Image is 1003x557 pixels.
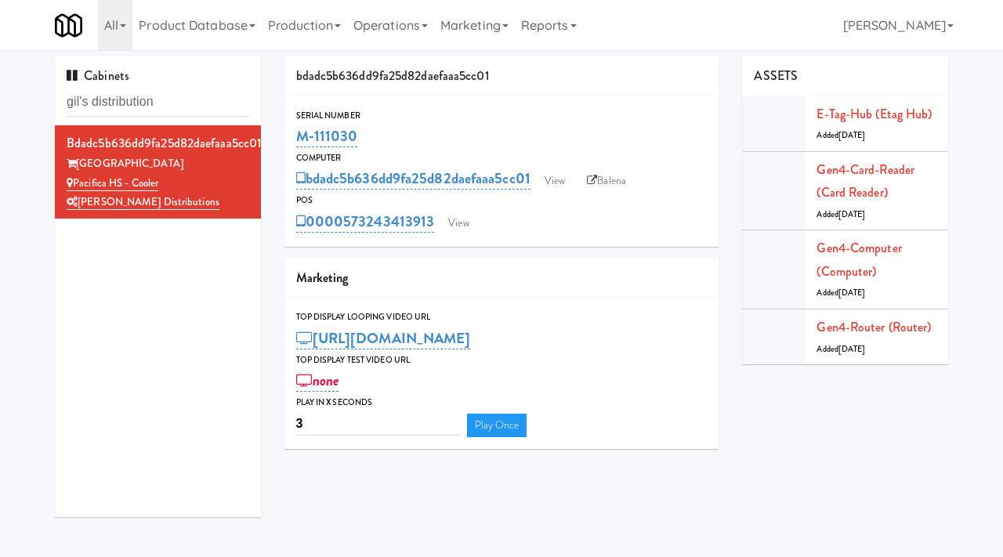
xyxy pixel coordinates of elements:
[296,395,708,411] div: Play in X seconds
[284,56,719,96] div: bdadc5b636dd9fa25d82daefaaa5cc01
[67,175,158,191] a: Pacifica HS - Cooler
[296,125,358,147] a: M-111030
[55,125,261,219] li: bdadc5b636dd9fa25d82daefaaa5cc01[GEOGRAPHIC_DATA] Pacifica HS - Cooler[PERSON_NAME] Distributions
[67,88,249,117] input: Search cabinets
[754,67,798,85] span: ASSETS
[296,193,708,208] div: POS
[579,169,634,193] a: Balena
[67,132,249,155] div: bdadc5b636dd9fa25d82daefaaa5cc01
[467,414,527,437] a: Play Once
[817,239,901,280] a: Gen4-computer (Computer)
[67,67,129,85] span: Cabinets
[817,318,931,336] a: Gen4-router (Router)
[838,287,866,298] span: [DATE]
[296,327,471,349] a: [URL][DOMAIN_NAME]
[296,269,349,287] span: Marketing
[817,208,865,220] span: Added
[817,343,865,355] span: Added
[296,353,708,368] div: Top Display Test Video Url
[296,108,708,124] div: Serial Number
[67,194,219,210] a: [PERSON_NAME] Distributions
[440,212,476,235] a: View
[296,370,339,392] a: none
[537,169,573,193] a: View
[67,154,249,174] div: [GEOGRAPHIC_DATA]
[817,287,865,298] span: Added
[817,161,914,202] a: Gen4-card-reader (Card Reader)
[296,309,708,325] div: Top Display Looping Video Url
[55,12,82,39] img: Micromart
[296,168,530,190] a: bdadc5b636dd9fa25d82daefaaa5cc01
[296,150,708,166] div: Computer
[817,105,932,123] a: E-tag-hub (Etag Hub)
[817,129,865,141] span: Added
[296,211,435,233] a: 0000573243413913
[838,208,866,220] span: [DATE]
[838,129,866,141] span: [DATE]
[838,343,866,355] span: [DATE]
